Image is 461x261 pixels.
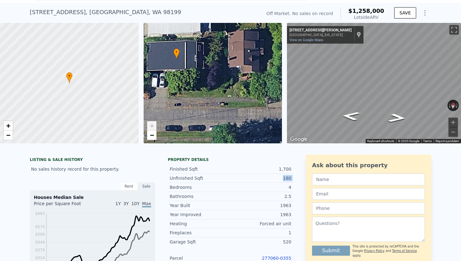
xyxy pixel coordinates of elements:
[312,202,425,214] input: Phone
[230,193,291,200] div: 2.5
[120,182,138,190] div: Rent
[35,232,45,237] tspan: $509
[230,211,291,218] div: 1963
[456,100,459,111] button: Rotate clockwise
[312,173,425,185] input: Name
[334,109,367,122] path: Go West, W Ruffner St
[147,130,156,140] a: Zoom out
[6,122,10,130] span: +
[66,72,72,83] div: •
[267,10,333,17] div: Off Market. No sales on record
[115,201,121,206] span: 1Y
[30,163,155,175] div: No sales history record for this property.
[150,131,154,139] span: −
[35,256,45,260] tspan: $314
[170,166,230,172] div: Finished Sqft
[170,211,230,218] div: Year Improved
[312,161,425,170] div: Ask about this property
[449,25,459,35] button: Toggle fullscreen view
[30,157,155,163] div: LISTING & SALE HISTORY
[170,193,230,200] div: Bathrooms
[230,175,291,181] div: 180
[348,14,384,20] div: Lotside ARV
[289,135,309,143] img: Google
[262,256,291,261] a: 277060-0355
[147,121,156,130] a: Zoom in
[289,28,352,33] div: [STREET_ADDRESS][PERSON_NAME]
[367,139,394,143] button: Keyboard shortcuts
[138,182,155,190] div: Sale
[423,139,432,143] a: Terms (opens in new tab)
[170,221,230,227] div: Heating
[289,135,309,143] a: Open this area in Google Maps (opens a new window)
[312,188,425,200] input: Email
[448,127,458,137] button: Zoom out
[170,184,230,190] div: Bedrooms
[35,225,45,229] tspan: $574
[450,99,456,111] button: Reset the view
[66,73,72,79] span: •
[230,184,291,190] div: 4
[6,131,10,139] span: −
[173,49,180,55] span: •
[287,23,461,143] div: Map
[312,246,350,256] button: Submit
[289,38,323,42] a: View on Google Maps
[170,175,230,181] div: Unfinished Sqft
[289,33,352,37] div: [GEOGRAPHIC_DATA], [US_STATE]
[170,239,230,245] div: Garage Sqft
[364,249,384,253] a: Privacy Policy
[30,8,181,17] div: [STREET_ADDRESS] , [GEOGRAPHIC_DATA] , WA 98199
[352,244,425,258] div: This site is protected by reCAPTCHA and the Google and apply.
[35,248,45,252] tspan: $379
[34,200,93,210] div: Price per Square Foot
[419,7,431,19] button: Show Options
[230,239,291,245] div: 520
[230,202,291,209] div: 1963
[34,194,151,200] div: Houses Median Sale
[3,121,13,130] a: Zoom in
[348,8,384,14] span: $1,258,000
[381,111,414,125] path: Go East, W Ruffner St
[131,201,140,206] span: 10Y
[173,48,180,59] div: •
[392,249,417,253] a: Terms of Service
[3,130,13,140] a: Zoom out
[230,230,291,236] div: 1
[150,122,154,130] span: +
[436,139,459,143] a: Report a problem
[168,157,293,162] div: Property details
[230,166,291,172] div: 1,700
[123,201,129,206] span: 3Y
[394,7,416,19] button: SAVE
[398,139,419,143] span: © 2025 Google
[170,230,230,236] div: Fireplaces
[142,201,151,207] span: Max
[230,221,291,227] div: Forced air unit
[357,31,361,38] a: Show location on map
[448,118,458,127] button: Zoom in
[170,202,230,209] div: Year Built
[287,23,461,143] div: Street View
[35,240,45,244] tspan: $444
[448,100,451,111] button: Rotate counterclockwise
[35,211,45,216] tspan: $683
